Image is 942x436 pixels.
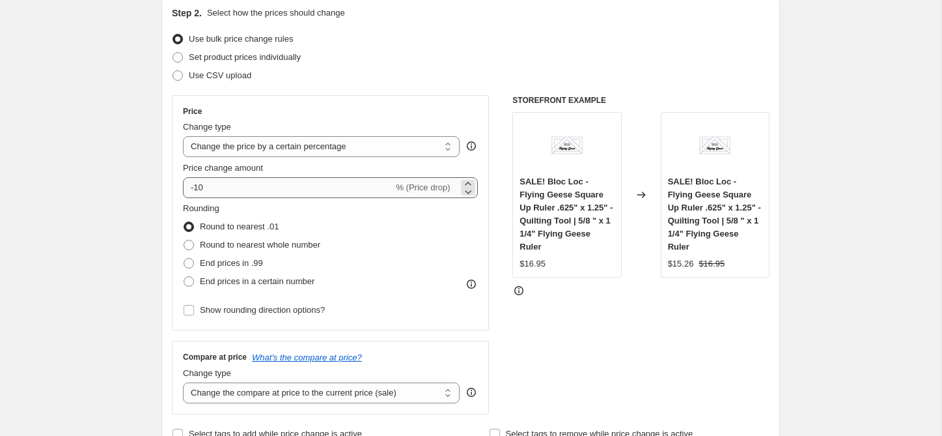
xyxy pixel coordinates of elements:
span: Set product prices individually [189,52,301,62]
span: End prices in .99 [200,258,263,268]
span: Price change amount [183,163,263,173]
img: cc22c75a2bad9325af42869fa9eef9fe_80x.jpg [689,119,741,171]
h2: Step 2. [172,7,202,20]
span: Use CSV upload [189,70,251,80]
h3: Compare at price [183,352,247,362]
strike: $16.95 [699,257,725,270]
h6: STOREFRONT EXAMPLE [512,95,769,106]
input: -15 [183,177,393,198]
div: $16.95 [519,257,546,270]
div: help [465,139,478,153]
span: Show rounding direction options? [200,305,325,315]
p: Select how the prices should change [207,7,345,20]
div: $15.26 [668,257,694,270]
span: % (Price drop) [396,182,450,192]
h3: Price [183,106,202,117]
span: Use bulk price change rules [189,34,293,44]
span: SALE! Bloc Loc - Flying Geese Square Up Ruler .625" x 1.25" - Quilting Tool | 5/8 " x 1 1/4" Flyi... [519,177,613,252]
span: End prices in a certain number [200,276,314,286]
span: Round to nearest .01 [200,222,279,231]
div: help [465,386,478,399]
button: What's the compare at price? [252,353,362,362]
span: Change type [183,122,231,132]
span: Rounding [183,203,219,213]
img: cc22c75a2bad9325af42869fa9eef9fe_80x.jpg [541,119,593,171]
span: SALE! Bloc Loc - Flying Geese Square Up Ruler .625" x 1.25" - Quilting Tool | 5/8 " x 1 1/4" Flyi... [668,177,761,252]
span: Change type [183,368,231,378]
span: Round to nearest whole number [200,240,320,250]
